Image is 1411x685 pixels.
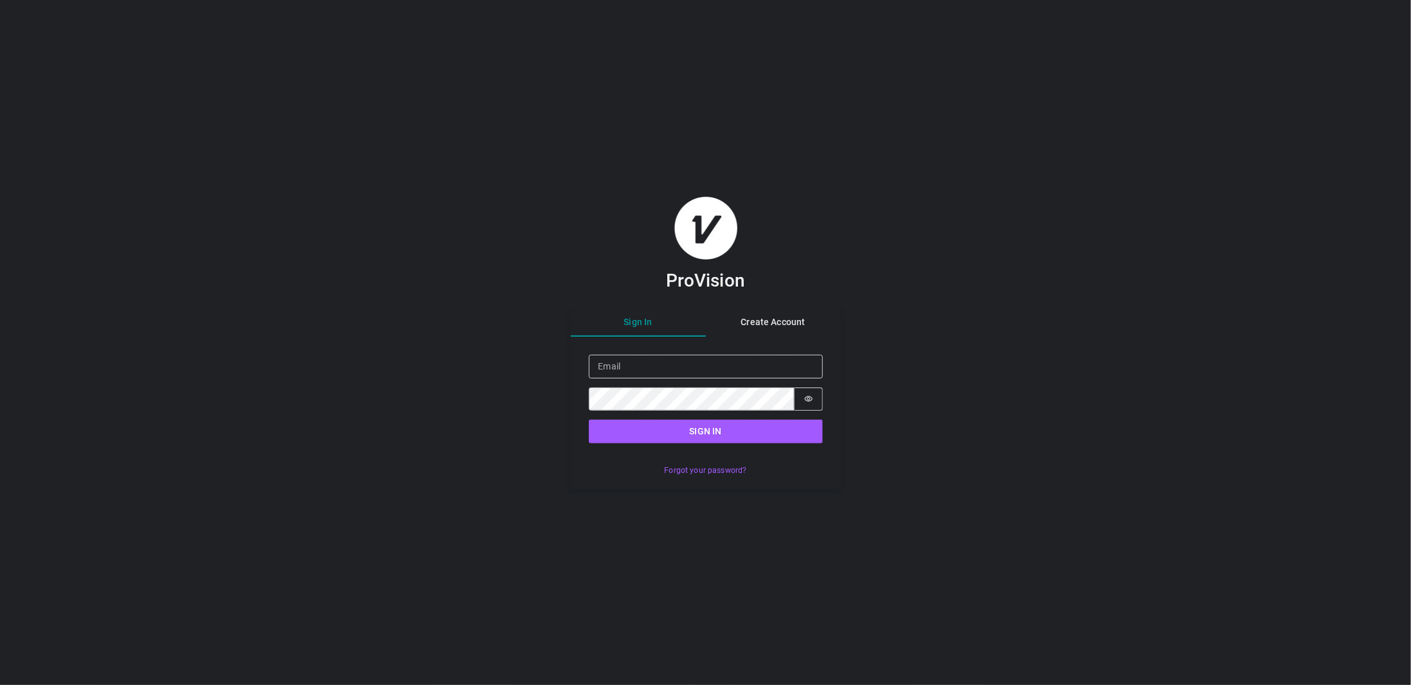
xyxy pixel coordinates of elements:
h3: ProVision [666,269,745,292]
button: Sign In [571,308,706,337]
input: Email [589,355,823,378]
button: Forgot your password? [658,461,753,480]
button: Show password [795,387,823,411]
button: Sign in [589,420,823,443]
button: Create Account [706,308,841,337]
